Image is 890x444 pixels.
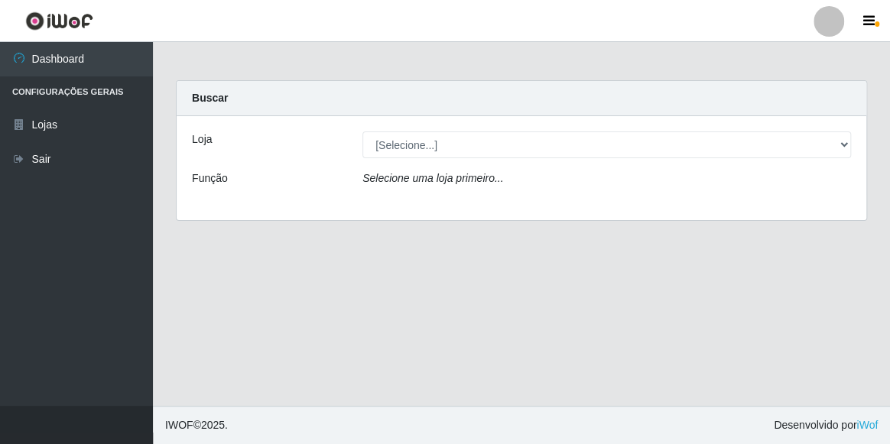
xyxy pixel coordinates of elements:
a: iWof [856,419,878,431]
span: Desenvolvido por [774,417,878,433]
span: © 2025 . [165,417,228,433]
img: CoreUI Logo [25,11,93,31]
i: Selecione uma loja primeiro... [362,172,503,184]
label: Função [192,170,228,186]
strong: Buscar [192,92,228,104]
label: Loja [192,131,212,147]
span: IWOF [165,419,193,431]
